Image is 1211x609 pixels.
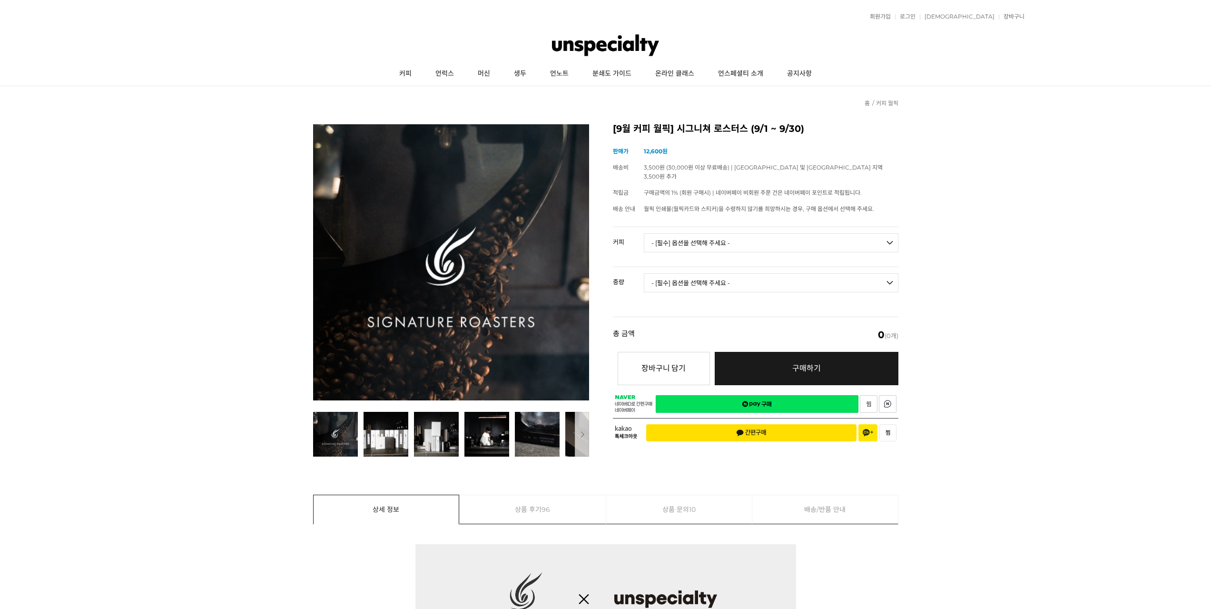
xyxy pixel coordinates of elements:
a: 분쇄도 가이드 [581,62,643,86]
a: 장바구니 [999,14,1024,20]
a: [DEMOGRAPHIC_DATA] [920,14,994,20]
a: 온라인 클래스 [643,62,706,86]
button: 장바구니 담기 [618,352,710,385]
strong: 총 금액 [613,330,635,339]
span: 찜 [886,429,890,436]
a: 공지사항 [775,62,824,86]
span: 구매하기 [792,364,821,373]
img: [9월 커피 월픽] 시그니쳐 로스터스 (9/1 ~ 9/30) [313,124,589,400]
a: 배송/반품 안내 [752,495,898,524]
a: 커피 월픽 [876,100,898,107]
a: 상품 문의10 [606,495,752,524]
a: 홈 [865,100,870,107]
span: 간편구매 [736,429,767,437]
span: 카카오 톡체크아웃 [615,426,639,439]
a: 새창 [879,395,896,413]
a: 언럭스 [423,62,466,86]
a: 새창 [656,395,858,413]
span: 배송 안내 [613,205,635,212]
span: 구매금액의 1% (회원 구매시) | 네이버페이 비회원 주문 건은 네이버페이 포인트로 적립됩니다. [644,189,862,196]
span: (0개) [878,330,898,339]
span: 10 [689,495,696,524]
th: 중량 [613,267,644,289]
a: 상세 정보 [314,495,459,524]
span: 3,500원 (30,000원 이상 무료배송) | [GEOGRAPHIC_DATA] 및 [GEOGRAPHIC_DATA] 지역 3,500원 추가 [644,164,883,180]
button: 간편구매 [646,424,857,441]
a: 생두 [502,62,538,86]
th: 커피 [613,227,644,249]
img: 언스페셜티 몰 [552,31,659,60]
span: 월픽 인쇄물(월픽카드와 스티커)을 수령하지 않기를 희망하시는 경우, 구매 옵션에서 선택해 주세요. [644,205,874,212]
button: 찜 [879,424,896,441]
span: 채널 추가 [863,429,873,437]
h2: [9월 커피 월픽] 시그니쳐 로스터스 (9/1 ~ 9/30) [613,124,898,134]
a: 회원가입 [865,14,891,20]
span: 배송비 [613,164,629,171]
a: 머신 [466,62,502,86]
em: 0 [878,329,885,340]
span: 적립금 [613,189,629,196]
strong: 12,600원 [644,148,668,155]
button: 채널 추가 [858,424,877,441]
a: 새창 [860,395,877,413]
span: 96 [542,495,550,524]
a: 로그인 [895,14,916,20]
a: 상품 후기96 [460,495,606,524]
a: 언스페셜티 소개 [706,62,775,86]
a: 언노트 [538,62,581,86]
button: 다음 [575,412,589,457]
a: 커피 [387,62,423,86]
span: 판매가 [613,148,629,155]
a: 구매하기 [715,352,898,385]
